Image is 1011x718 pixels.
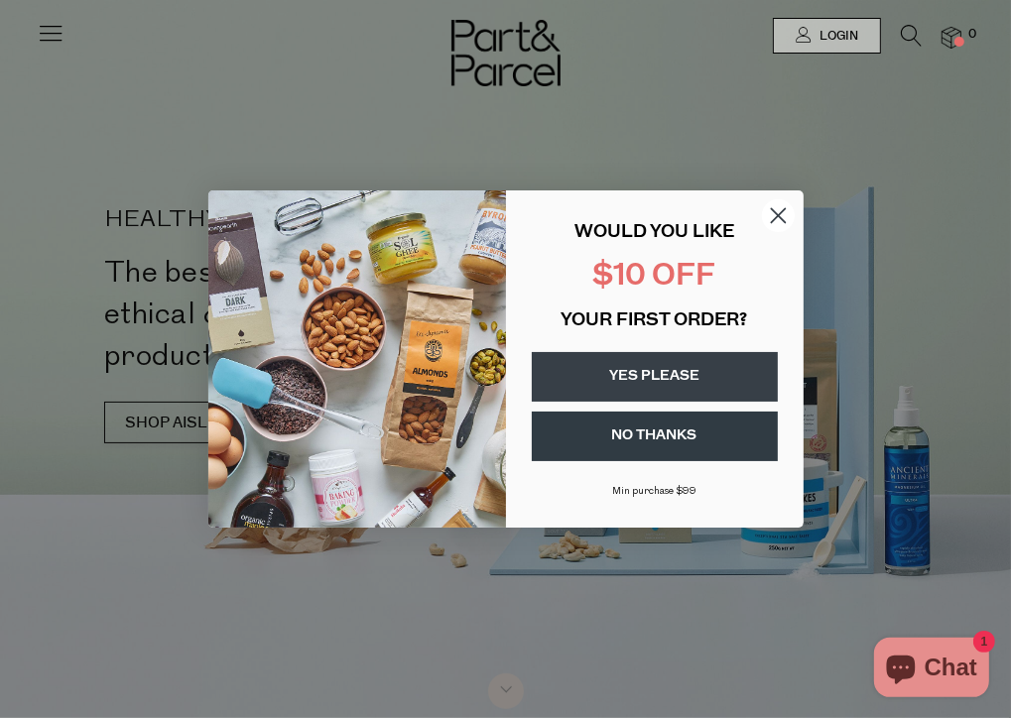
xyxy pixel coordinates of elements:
[963,26,981,44] span: 0
[532,352,778,402] button: YES PLEASE
[815,28,858,45] span: Login
[761,198,796,233] button: Close dialog
[942,27,961,48] a: 0
[574,224,734,242] span: WOULD YOU LIKE
[868,638,995,702] inbox-online-store-chat: Shopify online store chat
[612,486,696,497] span: Min purchase $99
[451,20,561,86] img: Part&Parcel
[593,262,716,293] span: $10 OFF
[773,18,881,54] a: Login
[208,190,506,528] img: 43fba0fb-7538-40bc-babb-ffb1a4d097bc.jpeg
[562,312,748,330] span: YOUR FIRST ORDER?
[532,412,778,461] button: NO THANKS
